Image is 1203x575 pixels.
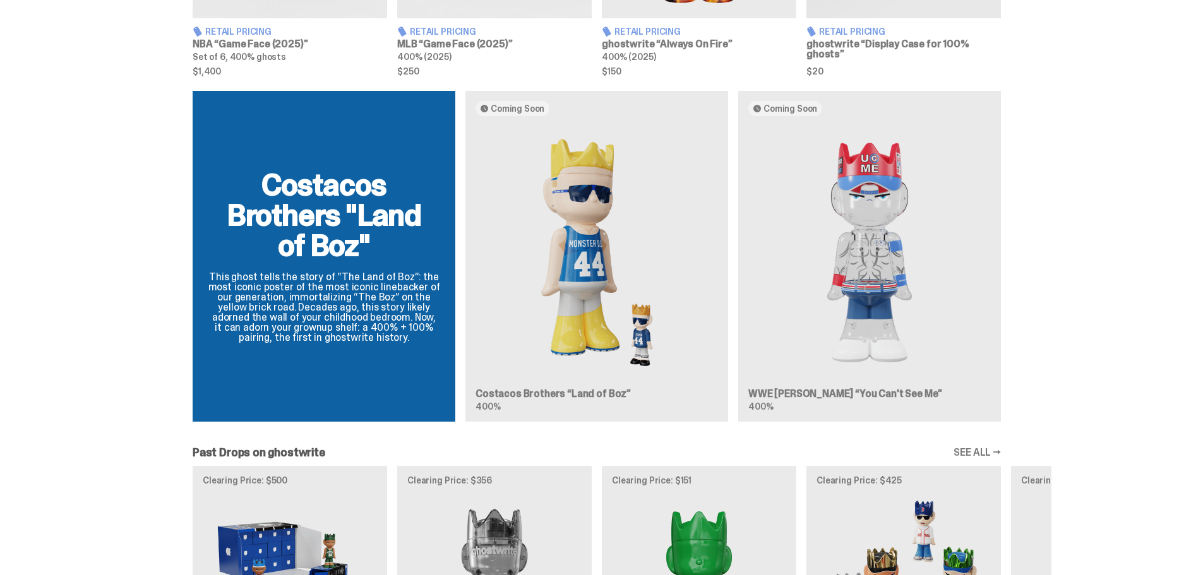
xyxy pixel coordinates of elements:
span: Set of 6, 400% ghosts [193,51,286,62]
h3: ghostwrite “Always On Fire” [602,39,796,49]
span: $250 [397,67,592,76]
img: You Can't See Me [748,126,991,379]
p: This ghost tells the story of “The Land of Boz”: the most iconic poster of the most iconic lineba... [208,272,440,343]
span: Coming Soon [491,104,544,114]
h3: ghostwrite “Display Case for 100% ghosts” [806,39,1001,59]
span: Retail Pricing [410,27,476,36]
span: 400% [476,401,500,412]
h3: NBA “Game Face (2025)” [193,39,387,49]
span: 400% [748,401,773,412]
span: Retail Pricing [819,27,885,36]
p: Clearing Price: $150 [1021,476,1195,485]
span: $20 [806,67,1001,76]
p: Clearing Price: $151 [612,476,786,485]
span: Retail Pricing [205,27,272,36]
p: Clearing Price: $500 [203,476,377,485]
a: SEE ALL → [954,448,1001,458]
span: $150 [602,67,796,76]
span: 400% (2025) [602,51,655,62]
h3: Costacos Brothers “Land of Boz” [476,389,718,399]
p: Clearing Price: $425 [817,476,991,485]
h3: WWE [PERSON_NAME] “You Can't See Me” [748,389,991,399]
span: 400% (2025) [397,51,451,62]
span: $1,400 [193,67,387,76]
span: Coming Soon [763,104,817,114]
img: Land of Boz [476,126,718,379]
h3: MLB “Game Face (2025)” [397,39,592,49]
p: Clearing Price: $356 [407,476,582,485]
h2: Costacos Brothers "Land of Boz" [208,170,440,261]
span: Retail Pricing [614,27,681,36]
h2: Past Drops on ghostwrite [193,447,325,458]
